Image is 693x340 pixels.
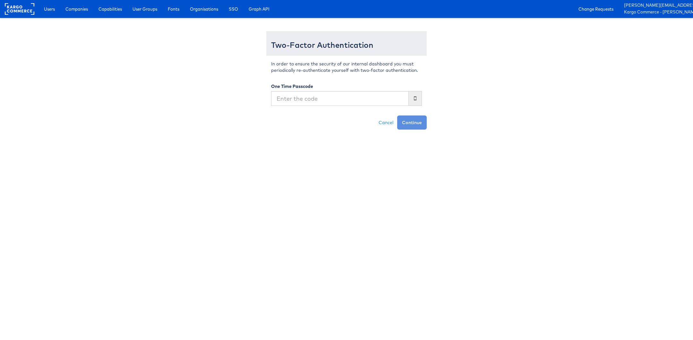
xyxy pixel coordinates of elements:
[168,6,179,12] span: Fonts
[163,3,184,15] a: Fonts
[624,2,688,9] a: [PERSON_NAME][EMAIL_ADDRESS][PERSON_NAME][DOMAIN_NAME]
[271,61,422,73] p: In order to ensure the security of our internal dashboard you must periodically re-authenticate y...
[271,91,409,106] input: Enter the code
[185,3,223,15] a: Organisations
[224,3,243,15] a: SSO
[94,3,127,15] a: Capabilities
[375,115,397,130] a: Cancel
[44,6,55,12] span: Users
[249,6,269,12] span: Graph API
[65,6,88,12] span: Companies
[244,3,274,15] a: Graph API
[271,83,313,89] label: One Time Passcode
[229,6,238,12] span: SSO
[128,3,162,15] a: User Groups
[98,6,122,12] span: Capabilities
[61,3,93,15] a: Companies
[133,6,157,12] span: User Groups
[271,41,422,49] h3: Two-Factor Authentication
[574,3,618,15] a: Change Requests
[397,115,427,130] button: Continue
[624,9,688,16] a: Kargo Commerce - [PERSON_NAME]
[190,6,218,12] span: Organisations
[39,3,60,15] a: Users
